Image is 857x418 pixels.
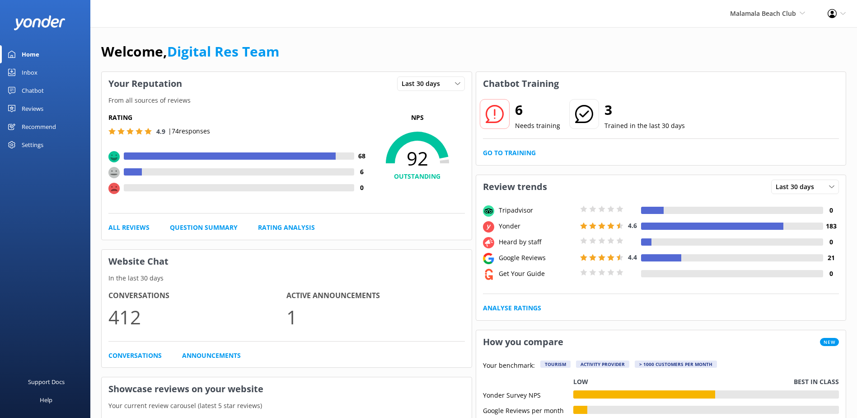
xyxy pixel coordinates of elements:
p: 1 [286,302,464,332]
a: Conversations [108,351,162,361]
a: Digital Res Team [167,42,279,61]
div: Chatbot [22,81,44,100]
h1: Welcome, [101,41,279,62]
div: Google Reviews [496,253,578,263]
p: Needs training [515,121,560,131]
div: Heard by staff [496,237,578,247]
p: NPS [370,113,465,123]
span: 92 [370,147,465,170]
p: Low [573,377,588,387]
p: Your benchmark: [483,361,535,371]
img: yonder-white-logo.png [14,15,66,30]
p: 412 [108,302,286,332]
h3: Showcase reviews on your website [102,377,472,401]
h4: 0 [354,183,370,193]
div: Tourism [540,361,571,368]
h4: 21 [823,253,839,263]
a: Rating Analysis [258,223,315,233]
h3: Review trends [476,175,554,199]
h4: 0 [823,269,839,279]
h4: Conversations [108,290,286,302]
a: Go to Training [483,148,536,158]
p: Your current review carousel (latest 5 star reviews) [102,401,472,411]
h3: Your Reputation [102,72,189,95]
div: Reviews [22,100,43,118]
h2: 6 [515,99,560,121]
a: Announcements [182,351,241,361]
h2: 3 [604,99,685,121]
div: Google Reviews per month [483,406,573,414]
span: Last 30 days [776,182,820,192]
div: Inbox [22,63,37,81]
span: 4.9 [156,127,165,136]
div: Support Docs [28,373,65,391]
div: Settings [22,136,43,154]
h3: Chatbot Training [476,72,566,95]
h4: 0 [823,237,839,247]
h4: 183 [823,221,839,231]
div: Get Your Guide [496,269,578,279]
a: Question Summary [170,223,238,233]
h3: How you compare [476,330,570,354]
p: | 74 responses [168,126,210,136]
span: New [820,338,839,346]
div: Home [22,45,39,63]
h5: Rating [108,113,370,123]
div: Yonder [496,221,578,231]
div: Yonder Survey NPS [483,390,573,399]
p: Best in class [794,377,839,387]
h4: OUTSTANDING [370,171,465,181]
a: Analyse Ratings [483,303,541,313]
a: All Reviews [108,223,150,233]
span: 4.4 [628,253,637,261]
span: Malamala Beach Club [730,9,796,18]
div: Recommend [22,118,56,136]
span: 4.6 [628,221,637,230]
h3: Website Chat [102,250,472,273]
div: > 1000 customers per month [635,361,717,368]
div: Activity Provider [576,361,629,368]
div: Tripadvisor [496,205,578,215]
div: Help [40,391,52,409]
span: Last 30 days [402,79,445,89]
p: In the last 30 days [102,273,472,283]
h4: Active Announcements [286,290,464,302]
h4: 6 [354,167,370,177]
p: Trained in the last 30 days [604,121,685,131]
h4: 68 [354,151,370,161]
h4: 0 [823,205,839,215]
p: From all sources of reviews [102,95,472,105]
